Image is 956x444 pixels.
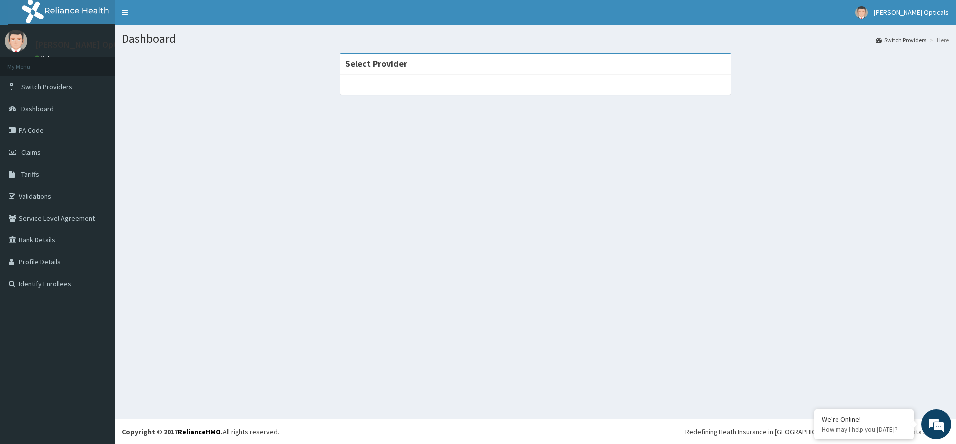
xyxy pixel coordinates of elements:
[122,427,223,436] strong: Copyright © 2017 .
[35,54,59,61] a: Online
[163,5,187,29] div: Minimize live chat window
[5,30,27,52] img: User Image
[5,272,190,307] textarea: Type your message and hit 'Enter'
[21,104,54,113] span: Dashboard
[52,56,167,69] div: Chat with us now
[345,58,407,69] strong: Select Provider
[822,415,906,424] div: We're Online!
[876,36,926,44] a: Switch Providers
[18,50,40,75] img: d_794563401_company_1708531726252_794563401
[21,82,72,91] span: Switch Providers
[35,40,134,49] p: [PERSON_NAME] Opticals
[115,419,956,444] footer: All rights reserved.
[21,170,39,179] span: Tariffs
[178,427,221,436] a: RelianceHMO
[874,8,949,17] span: [PERSON_NAME] Opticals
[927,36,949,44] li: Here
[122,32,949,45] h1: Dashboard
[822,425,906,434] p: How may I help you today?
[58,125,137,226] span: We're online!
[21,148,41,157] span: Claims
[855,6,868,19] img: User Image
[685,427,949,437] div: Redefining Heath Insurance in [GEOGRAPHIC_DATA] using Telemedicine and Data Science!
